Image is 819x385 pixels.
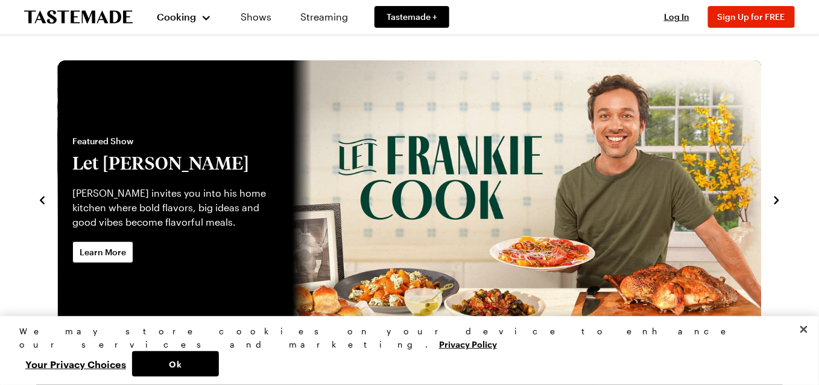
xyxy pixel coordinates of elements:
[439,338,497,349] a: More information about your privacy, opens in a new tab
[58,60,762,338] div: 2 / 6
[36,192,48,206] button: navigate to previous item
[72,186,278,229] p: [PERSON_NAME] invites you into his home kitchen where bold flavors, big ideas and good vibes beco...
[791,316,817,343] button: Close
[132,351,219,377] button: Ok
[24,10,133,24] a: To Tastemade Home Page
[664,11,689,22] span: Log In
[19,351,132,377] button: Your Privacy Choices
[72,241,133,263] a: Learn More
[718,11,785,22] span: Sign Up for FREE
[80,246,126,258] span: Learn More
[72,135,278,147] span: Featured Show
[708,6,795,28] button: Sign Up for FREE
[19,325,789,351] div: We may store cookies on your device to enhance our services and marketing.
[387,11,437,23] span: Tastemade +
[375,6,449,28] a: Tastemade +
[157,2,212,31] button: Cooking
[653,11,701,23] button: Log In
[157,11,196,22] span: Cooking
[72,152,278,174] h2: Let [PERSON_NAME]
[771,192,783,206] button: navigate to next item
[19,325,789,377] div: Privacy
